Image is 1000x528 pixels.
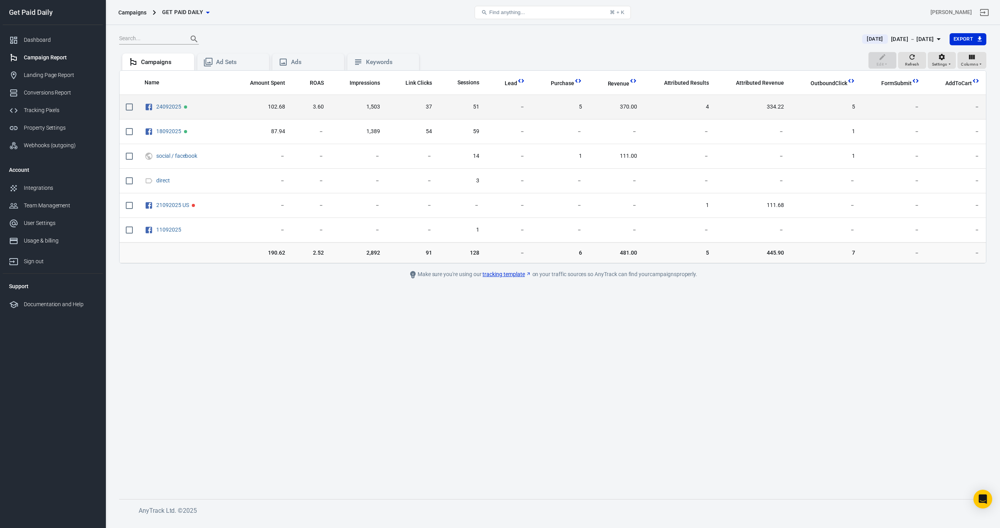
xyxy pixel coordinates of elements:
span: － [236,152,285,160]
span: 24092025 [156,104,182,109]
span: OutboundClick [800,80,847,87]
span: Attributed Revenue [736,79,784,87]
span: 1 [796,152,855,160]
span: Sessions [457,79,480,87]
span: － [393,177,432,185]
span: 5 [537,103,582,111]
span: － [721,152,784,160]
span: 91 [393,249,432,257]
span: － [868,249,920,257]
span: － [796,177,855,185]
a: 11092025 [156,227,181,233]
button: [DATE][DATE] － [DATE] [856,33,949,46]
span: － [650,226,709,234]
span: － [796,202,855,209]
span: － [595,226,637,234]
svg: Facebook Ads [145,102,153,112]
span: 7 [796,249,855,257]
a: tracking template [482,270,531,278]
span: － [932,177,980,185]
div: Get Paid Daily [3,9,103,16]
span: － [721,226,784,234]
div: Campaign Report [24,54,96,62]
button: Export [950,33,986,45]
span: The number of times your ads were on screen. [339,78,380,87]
span: 111.00 [595,152,637,160]
span: － [868,202,920,209]
span: － [932,128,980,136]
li: Account [3,161,103,179]
button: Get Paid Daily [159,5,213,20]
span: 102.68 [236,103,285,111]
svg: This column is calculated from AnyTrack real-time data [972,77,980,85]
span: － [492,226,525,234]
div: ⌘ + K [610,9,624,15]
span: 2,892 [336,249,380,257]
span: 1 [796,128,855,136]
span: － [932,202,980,209]
a: Webhooks (outgoing) [3,137,103,154]
span: 190.62 [236,249,285,257]
div: Dashboard [24,36,96,44]
a: Sign out [3,250,103,270]
span: 54 [393,128,432,136]
button: Columns [957,52,986,69]
span: 370.00 [595,103,637,111]
div: Landing Page Report [24,71,96,79]
a: Landing Page Report [3,66,103,84]
span: － [595,177,637,185]
div: Documentation and Help [24,300,96,309]
span: 5 [796,103,855,111]
span: 37 [393,103,432,111]
input: Search... [119,34,182,44]
span: 128 [445,249,480,257]
span: － [595,128,637,136]
span: Name [145,79,159,87]
span: － [492,103,525,111]
svg: This column is calculated from AnyTrack real-time data [517,77,525,85]
span: FormSubmit [881,80,912,87]
a: Conversions Report [3,84,103,102]
span: － [932,103,980,111]
span: － [721,128,784,136]
span: Amount Spent [250,79,285,87]
span: Attributed Results [664,79,709,87]
span: The estimated total amount of money you've spent on your campaign, ad set or ad during its schedule. [250,78,285,87]
span: － [595,202,637,209]
span: － [298,177,324,185]
span: The total revenue attributed according to your ad network (Facebook, Google, etc.) [726,78,784,87]
span: － [932,226,980,234]
span: Refresh [905,61,919,68]
span: － [393,226,432,234]
svg: This column is calculated from AnyTrack real-time data [574,77,582,85]
div: Ad Sets [216,58,263,66]
svg: Facebook Ads [145,201,153,210]
span: 1,389 [336,128,380,136]
div: Ads [291,58,338,66]
a: User Settings [3,214,103,232]
span: Impressions [350,79,380,87]
span: － [393,152,432,160]
span: FormSubmit [871,80,912,87]
span: Active [184,130,187,133]
span: AddToCart [935,80,972,87]
span: － [298,128,324,136]
span: social / facebook [156,153,198,159]
a: 18092025 [156,128,181,134]
span: 5 [650,249,709,257]
span: The total revenue attributed according to your ad network (Facebook, Google, etc.) [736,78,784,87]
span: Name [145,79,170,87]
li: Support [3,277,103,296]
div: Webhooks (outgoing) [24,141,96,150]
span: 1 [650,202,709,209]
div: Campaigns [118,9,146,16]
a: Campaign Report [3,49,103,66]
span: － [236,226,285,234]
div: Open Intercom Messenger [973,490,992,508]
span: The total conversions attributed according to your ad network (Facebook, Google, etc.) [664,78,709,87]
span: Get Paid Daily [162,7,204,17]
span: － [796,226,855,234]
div: Property Settings [24,124,96,132]
span: － [492,249,525,257]
h6: AnyTrack Ltd. © 2025 [139,506,725,516]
